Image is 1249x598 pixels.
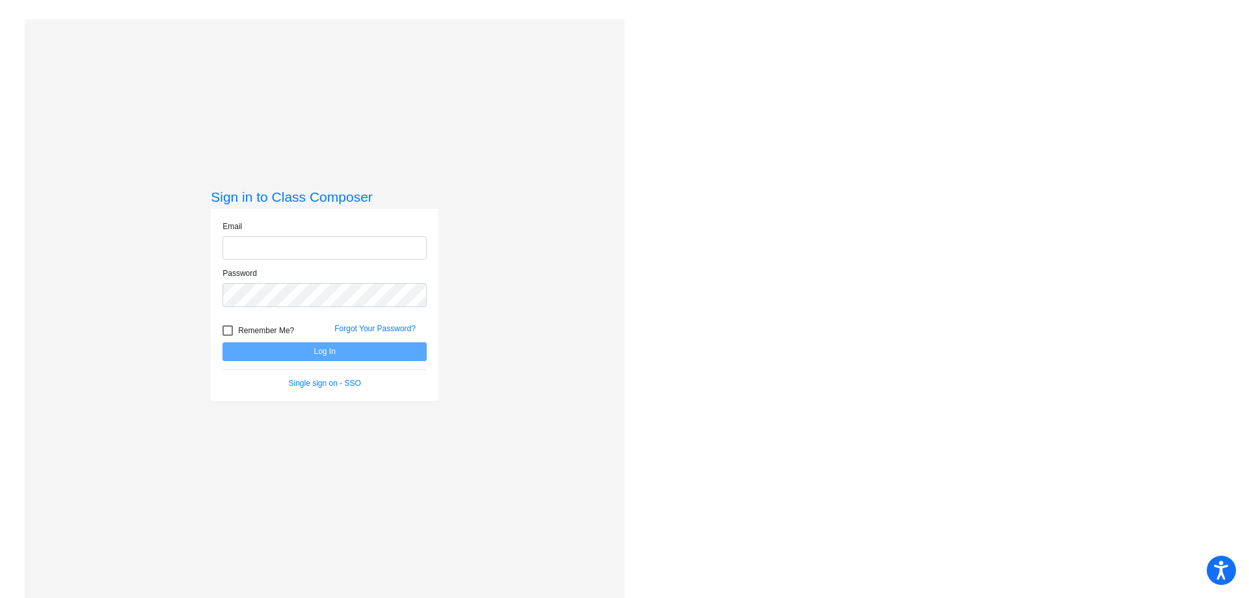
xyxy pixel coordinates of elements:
[211,189,438,205] h3: Sign in to Class Composer
[289,379,361,388] a: Single sign on - SSO
[222,221,242,232] label: Email
[222,342,427,361] button: Log In
[334,324,416,333] a: Forgot Your Password?
[222,267,257,279] label: Password
[238,323,294,338] span: Remember Me?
